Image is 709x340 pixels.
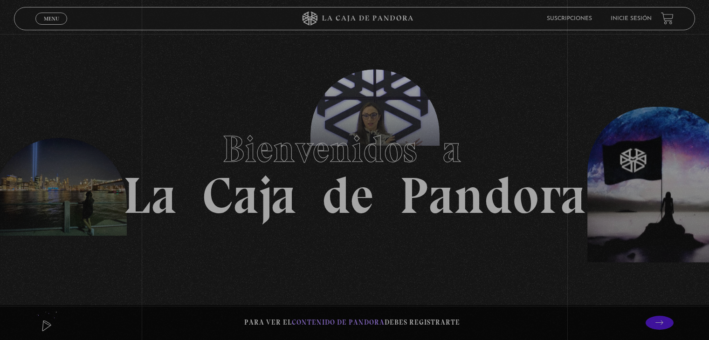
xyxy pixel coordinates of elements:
[123,119,586,221] h1: La Caja de Pandora
[292,318,385,326] span: contenido de Pandora
[244,316,460,329] p: Para ver el debes registrarte
[547,16,592,21] a: Suscripciones
[222,127,487,171] span: Bienvenidos a
[44,16,59,21] span: Menu
[611,16,652,21] a: Inicie sesión
[41,23,62,30] span: Cerrar
[661,12,674,25] a: View your shopping cart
